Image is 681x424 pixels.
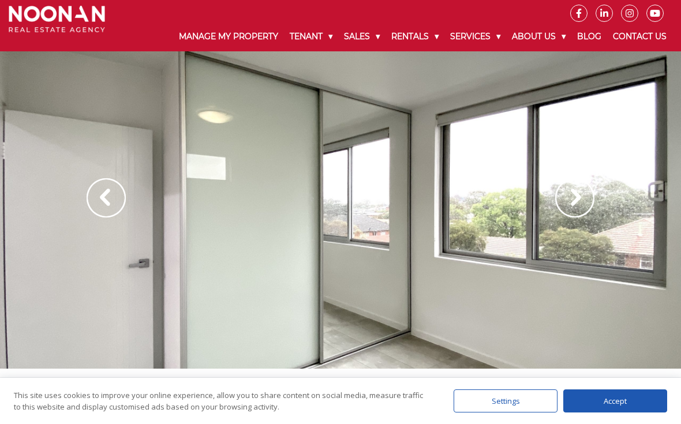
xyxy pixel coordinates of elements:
[386,22,444,51] a: Rentals
[555,178,594,217] img: Arrow slider
[173,22,284,51] a: Manage My Property
[454,389,557,412] div: Settings
[571,22,607,51] a: Blog
[506,22,571,51] a: About Us
[563,389,667,412] div: Accept
[87,178,126,217] img: Arrow slider
[14,389,431,412] div: This site uses cookies to improve your online experience, allow you to share content on social me...
[284,22,338,51] a: Tenant
[338,22,386,51] a: Sales
[607,22,672,51] a: Contact Us
[444,22,506,51] a: Services
[9,6,105,32] img: Noonan Real Estate Agency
